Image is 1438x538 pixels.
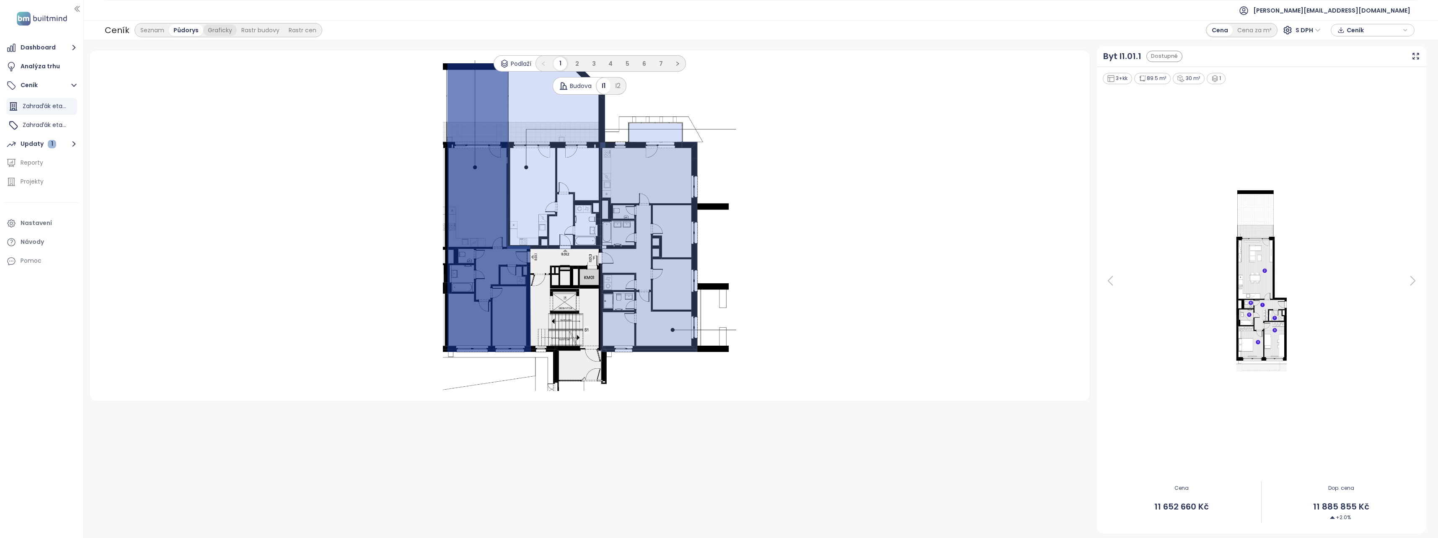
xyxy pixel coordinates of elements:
[659,59,663,68] span: 7
[4,215,79,232] a: Nastavení
[1347,24,1401,36] span: Ceník
[1296,24,1321,36] span: S DPH
[21,218,52,228] div: Nastavení
[511,59,531,68] span: Podlaží
[570,81,592,91] span: Budova
[48,140,56,148] div: 1
[1262,484,1421,492] span: Dop. cena
[575,59,579,68] span: 2
[6,117,77,134] div: Zahraďák etapa I
[1102,500,1261,513] span: 11 652 660 Kč
[671,57,684,70] li: Následující strana
[4,155,79,171] a: Reporty
[604,57,617,70] li: 4
[537,57,550,70] button: left
[23,102,103,110] span: Zahraďák etapa I - statický
[23,121,73,129] span: Zahraďák etapa I
[597,78,610,93] div: I1
[553,57,567,70] li: 1
[1103,50,1141,63] a: Byt I1.01.1
[105,23,129,38] div: Ceník
[1330,514,1351,522] span: +2.0%
[1262,500,1421,513] span: 11 885 855 Kč
[637,57,651,70] li: 6
[1134,73,1171,84] div: 89.5 m²
[4,58,79,75] a: Analýza trhu
[169,24,203,36] div: Půdorys
[4,234,79,251] a: Návody
[21,61,60,72] div: Analýza trhu
[587,57,600,70] li: 3
[4,39,79,56] button: Dashboard
[621,57,634,70] li: 5
[6,98,77,115] div: Zahraďák etapa I - statický
[4,173,79,190] a: Projekty
[4,77,79,94] button: Ceník
[1207,24,1233,36] div: Cena
[237,24,284,36] div: Rastr budovy
[675,61,680,66] span: right
[626,59,629,68] span: 5
[1226,186,1297,375] img: Floor plan
[203,24,237,36] div: Graficky
[21,139,56,149] div: Updaty
[1146,51,1182,62] div: Dostupné
[537,57,550,70] li: Předchozí strana
[136,24,169,36] div: Seznam
[1330,515,1335,520] img: Decrease
[4,253,79,269] div: Pomoc
[1102,484,1261,492] span: Cena
[1173,73,1205,84] div: 30 m²
[1335,24,1410,36] div: button
[4,136,79,153] button: Updaty 1
[1103,73,1132,84] div: 3+kk
[592,59,596,68] span: 3
[654,57,667,70] li: 7
[21,256,41,266] div: Pomoc
[642,59,646,68] span: 6
[21,158,43,168] div: Reporty
[541,61,546,66] span: left
[1207,73,1226,84] div: 1
[1253,0,1410,21] span: [PERSON_NAME][EMAIL_ADDRESS][DOMAIN_NAME]
[14,10,70,27] img: logo
[559,59,561,67] span: 1
[610,78,625,93] div: I2
[570,57,584,70] li: 2
[608,59,613,68] span: 4
[1233,24,1276,36] div: Cena za m²
[21,237,44,247] div: Návody
[671,57,684,70] button: right
[21,176,44,187] div: Projekty
[284,24,321,36] div: Rastr cen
